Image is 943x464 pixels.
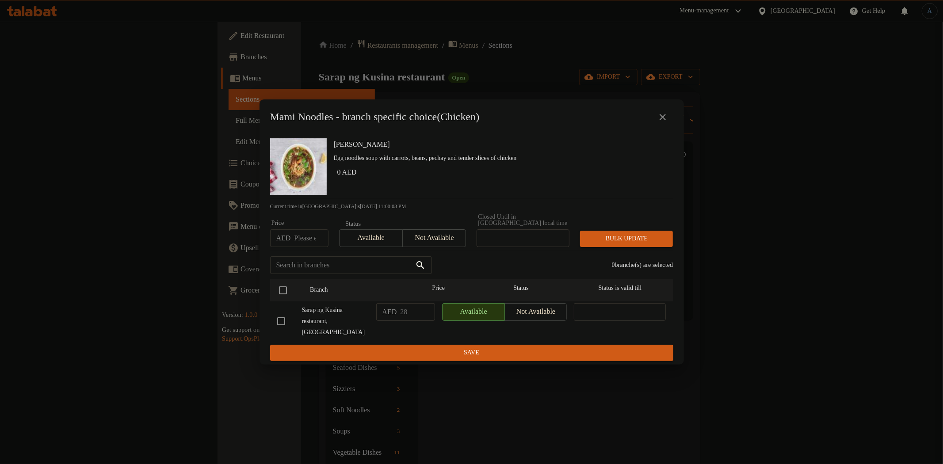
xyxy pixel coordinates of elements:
[475,283,567,294] span: Status
[337,166,666,179] h6: 0 AED
[334,153,666,164] p: Egg noodles soup with carrots, beans, pechay and tender slices of chicken
[343,232,399,244] span: Available
[574,283,666,294] span: Status is valid till
[276,233,291,243] p: AED
[302,305,369,338] span: Sarap ng Kusina restaurant, [GEOGRAPHIC_DATA]
[612,261,673,270] p: 0 branche(s) are selected
[334,138,666,151] h6: [PERSON_NAME]
[587,233,666,244] span: Bulk update
[339,229,403,247] button: Available
[294,229,328,247] input: Please enter price
[277,347,666,358] span: Save
[409,283,468,294] span: Price
[382,307,397,317] p: AED
[652,106,673,128] button: close
[400,303,435,321] input: Please enter price
[270,256,412,274] input: Search in branches
[270,345,673,361] button: Save
[270,138,327,195] img: Mami Noodles
[402,229,466,247] button: Not available
[270,110,480,124] h2: Mami Noodles - branch specific choice(Chicken)
[270,202,673,210] p: Current time in [GEOGRAPHIC_DATA] is [DATE] 11:00:03 PM
[580,231,673,247] button: Bulk update
[406,232,462,244] span: Not available
[310,285,402,296] span: Branch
